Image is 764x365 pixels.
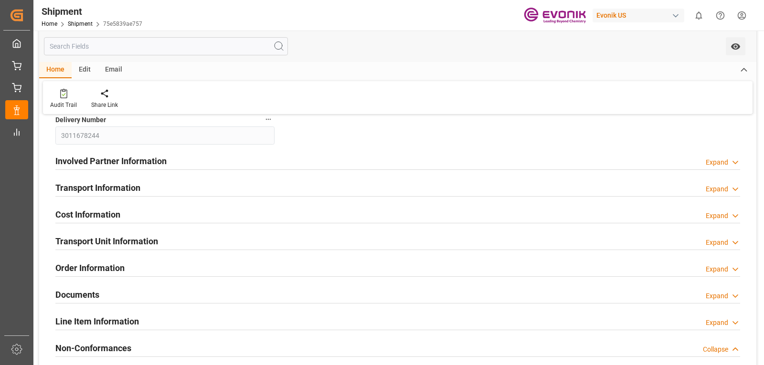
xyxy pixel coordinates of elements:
[706,264,728,274] div: Expand
[50,101,77,109] div: Audit Trail
[593,6,688,24] button: Evonik US
[55,235,158,248] h2: Transport Unit Information
[55,288,99,301] h2: Documents
[688,5,710,26] button: show 0 new notifications
[706,291,728,301] div: Expand
[710,5,731,26] button: Help Center
[55,181,140,194] h2: Transport Information
[68,21,93,27] a: Shipment
[706,184,728,194] div: Expand
[55,208,120,221] h2: Cost Information
[72,62,98,78] div: Edit
[706,211,728,221] div: Expand
[706,238,728,248] div: Expand
[55,115,106,125] span: Delivery Number
[91,101,118,109] div: Share Link
[44,37,288,55] input: Search Fields
[706,318,728,328] div: Expand
[42,4,142,19] div: Shipment
[55,342,131,355] h2: Non-Conformances
[98,62,129,78] div: Email
[55,315,139,328] h2: Line Item Information
[593,9,684,22] div: Evonik US
[55,155,167,167] h2: Involved Partner Information
[55,261,125,274] h2: Order Information
[706,157,728,167] div: Expand
[39,62,72,78] div: Home
[726,37,745,55] button: open menu
[42,21,57,27] a: Home
[524,7,586,24] img: Evonik-brand-mark-Deep-Purple-RGB.jpeg_1700498283.jpeg
[262,113,275,125] button: Delivery Number
[703,344,728,355] div: Collapse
